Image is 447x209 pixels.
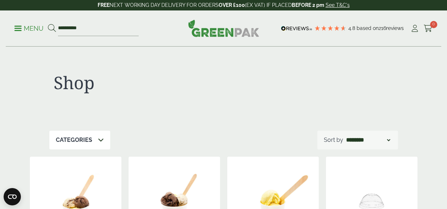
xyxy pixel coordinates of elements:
[386,25,404,31] span: reviews
[424,25,433,32] i: Cart
[430,21,437,28] span: 0
[4,188,21,205] button: Open CMP widget
[345,136,392,144] select: Shop order
[357,25,379,31] span: Based on
[14,24,44,31] a: Menu
[56,136,92,144] p: Categories
[326,2,350,8] a: See T&C's
[188,19,259,37] img: GreenPak Supplies
[292,2,324,8] strong: BEFORE 2 pm
[281,26,312,31] img: REVIEWS.io
[98,2,109,8] strong: FREE
[54,72,219,93] h1: Shop
[410,25,419,32] i: My Account
[314,25,347,31] div: 4.79 Stars
[14,24,44,33] p: Menu
[324,136,343,144] p: Sort by
[424,23,433,34] a: 0
[379,25,386,31] span: 216
[219,2,245,8] strong: OVER £100
[348,25,357,31] span: 4.8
